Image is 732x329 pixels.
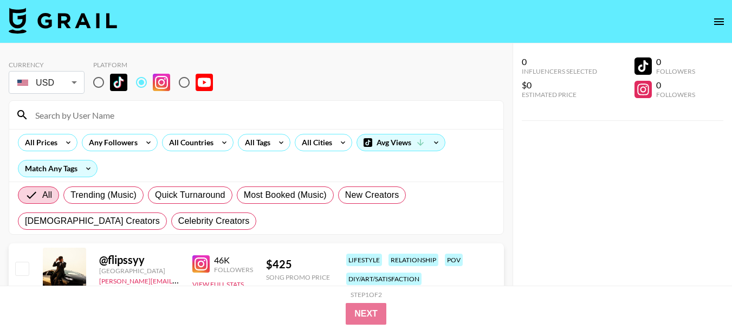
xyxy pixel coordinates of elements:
span: Quick Turnaround [155,189,225,202]
div: @ flipssyy [99,253,179,267]
button: View Full Stats [192,280,244,288]
div: $0 [522,80,597,91]
img: Instagram [192,255,210,273]
div: All Cities [295,134,334,151]
span: All [42,189,52,202]
div: 0 [656,80,695,91]
button: open drawer [708,11,730,33]
input: Search by User Name [29,106,497,124]
div: diy/art/satisfaction [346,273,422,285]
div: Followers [656,91,695,99]
span: Celebrity Creators [178,215,250,228]
div: Estimated Price [522,91,597,99]
img: TikTok [110,74,127,91]
a: [PERSON_NAME][EMAIL_ADDRESS][DOMAIN_NAME] [99,275,260,285]
div: Any Followers [82,134,140,151]
div: 46K [214,255,253,266]
span: [DEMOGRAPHIC_DATA] Creators [25,215,160,228]
img: YouTube [196,74,213,91]
div: lifestyle [346,254,382,266]
div: All Prices [18,134,60,151]
div: Influencers Selected [522,67,597,75]
div: 0 [656,56,695,67]
div: Avg Views [357,134,445,151]
div: Platform [93,61,222,69]
div: relationship [388,254,438,266]
div: [GEOGRAPHIC_DATA] [99,267,179,275]
span: Trending (Music) [70,189,137,202]
div: Match Any Tags [18,160,97,177]
div: $ 425 [266,257,330,271]
div: All Countries [163,134,216,151]
button: Next [346,303,386,325]
div: Song Promo Price [266,273,330,281]
div: Step 1 of 2 [351,291,382,299]
iframe: Drift Widget Chat Controller [678,275,719,316]
div: 0 [522,56,597,67]
img: Grail Talent [9,8,117,34]
div: Currency [9,61,85,69]
div: pov [445,254,463,266]
div: USD [11,73,82,92]
span: Most Booked (Music) [244,189,327,202]
div: All Tags [238,134,273,151]
img: Instagram [153,74,170,91]
div: Followers [656,67,695,75]
div: Followers [214,266,253,274]
span: New Creators [345,189,399,202]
